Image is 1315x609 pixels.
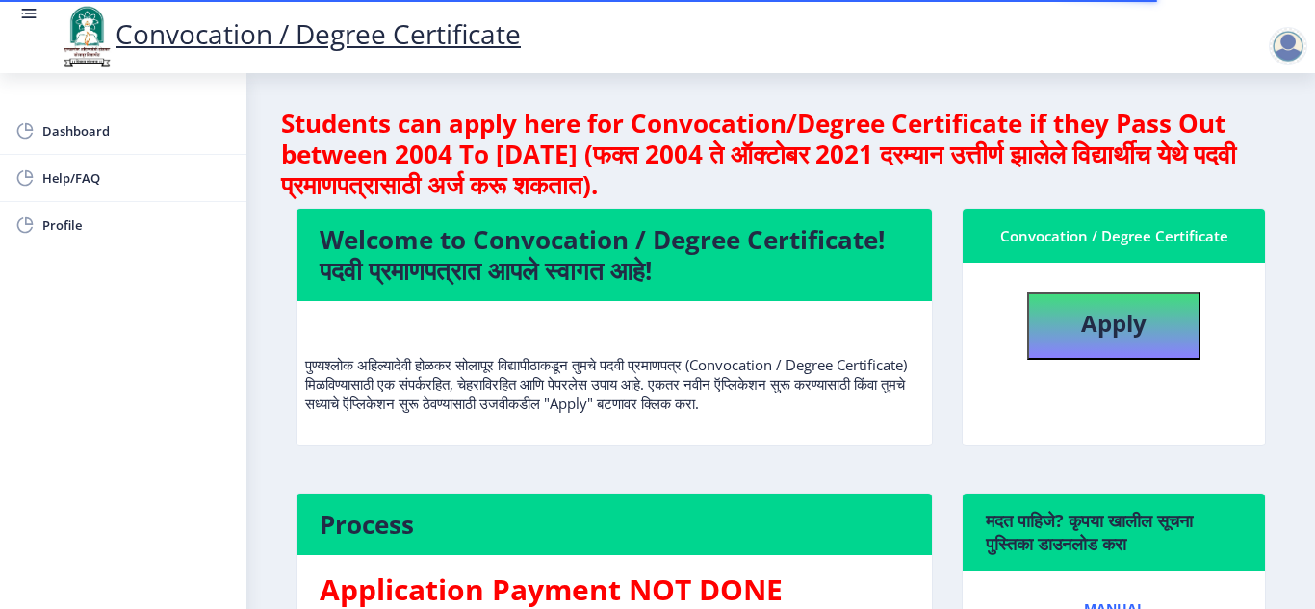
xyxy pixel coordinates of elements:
span: Profile [42,214,231,237]
h6: मदत पाहिजे? कृपया खालील सूचना पुस्तिका डाउनलोड करा [986,509,1242,555]
div: Convocation / Degree Certificate [986,224,1242,247]
span: Dashboard [42,119,231,142]
h4: Process [320,509,909,540]
span: Help/FAQ [42,166,231,190]
h4: Students can apply here for Convocation/Degree Certificate if they Pass Out between 2004 To [DATE... [281,108,1280,200]
h3: Application Payment NOT DONE [320,571,909,609]
a: Convocation / Degree Certificate [58,15,521,52]
h4: Welcome to Convocation / Degree Certificate! पदवी प्रमाणपत्रात आपले स्वागत आहे! [320,224,909,286]
b: Apply [1081,307,1147,339]
button: Apply [1027,292,1200,360]
img: logo [58,4,116,69]
p: पुण्यश्लोक अहिल्यादेवी होळकर सोलापूर विद्यापीठाकडून तुमचे पदवी प्रमाणपत्र (Convocation / Degree C... [305,317,923,413]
